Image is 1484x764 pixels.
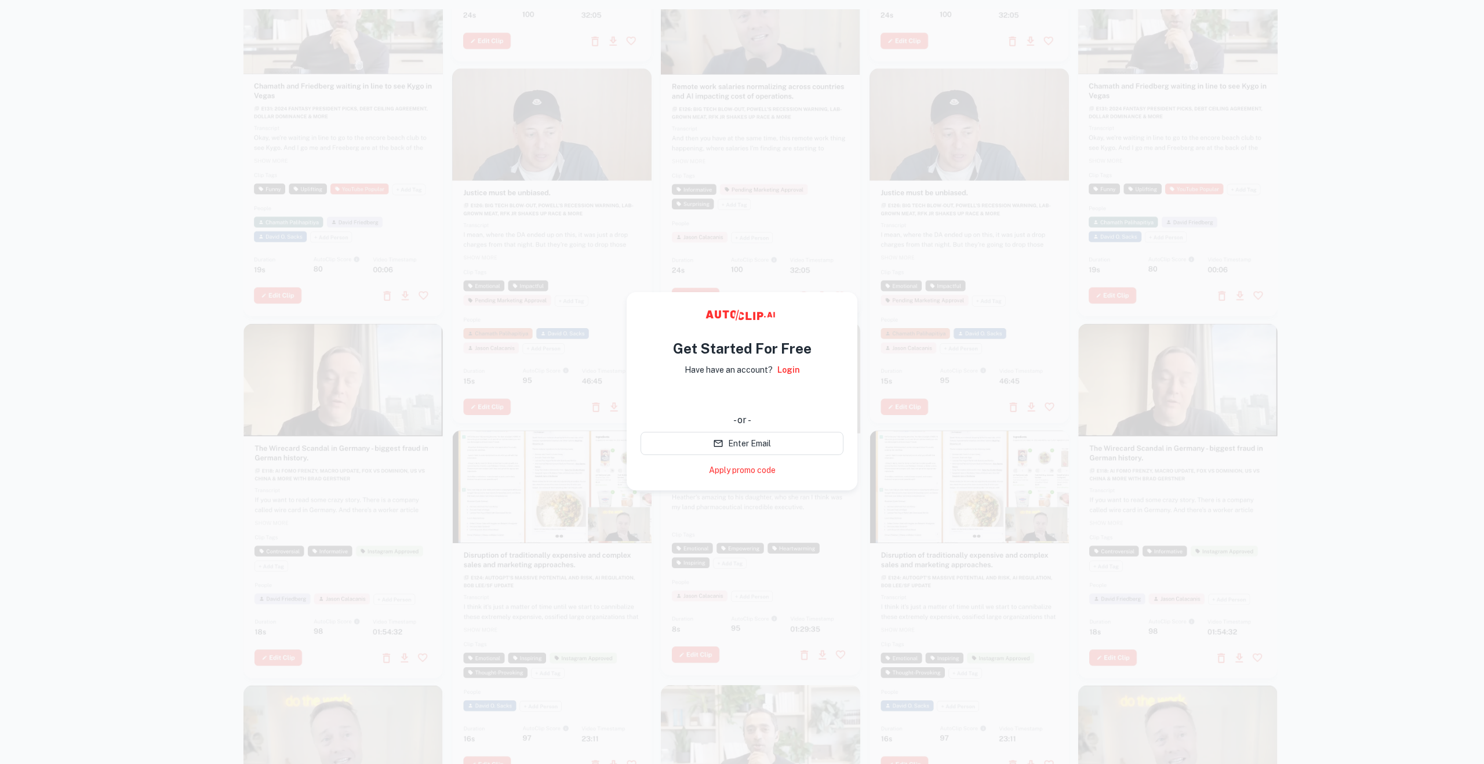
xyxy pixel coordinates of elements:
[777,363,800,376] a: Login
[685,363,773,376] p: Have have an account?
[673,338,812,359] h4: Get Started For Free
[635,384,849,410] iframe: “使用 Google 账号登录”按钮
[661,322,860,675] img: card6.webp
[641,413,843,427] div: - or -
[709,464,776,476] a: Apply promo code
[641,432,843,455] button: Enter Email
